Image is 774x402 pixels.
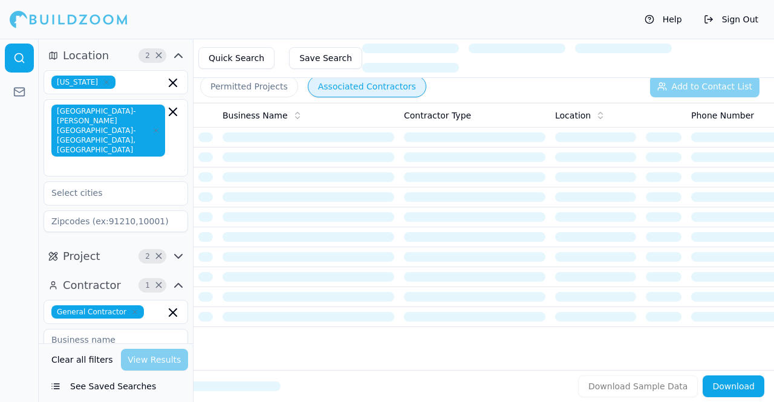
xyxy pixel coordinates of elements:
[200,76,298,97] button: Permitted Projects
[289,47,362,69] button: Save Search
[63,277,121,294] span: Contractor
[698,10,764,29] button: Sign Out
[198,47,275,69] button: Quick Search
[63,248,100,265] span: Project
[51,76,115,89] span: [US_STATE]
[63,47,109,64] span: Location
[141,250,154,262] span: 2
[51,305,144,319] span: General Contractor
[691,109,754,122] span: Phone Number
[308,76,426,97] button: Associated Contractors
[44,329,188,351] input: Business name
[44,247,188,266] button: Project2Clear Project filters
[44,375,188,397] button: See Saved Searches
[154,253,163,259] span: Clear Project filters
[703,375,764,397] button: Download
[141,279,154,291] span: 1
[555,109,591,122] span: Location
[44,276,188,295] button: Contractor1Clear Contractor filters
[154,53,163,59] span: Clear Location filters
[223,109,288,122] span: Business Name
[404,109,471,122] span: Contractor Type
[639,10,688,29] button: Help
[44,182,172,204] input: Select cities
[51,105,165,157] span: [GEOGRAPHIC_DATA]-[PERSON_NAME][GEOGRAPHIC_DATA]-[GEOGRAPHIC_DATA], [GEOGRAPHIC_DATA]
[154,282,163,288] span: Clear Contractor filters
[44,46,188,65] button: Location2Clear Location filters
[44,210,188,232] input: Zipcodes (ex:91210,10001)
[48,349,116,371] button: Clear all filters
[141,50,154,62] span: 2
